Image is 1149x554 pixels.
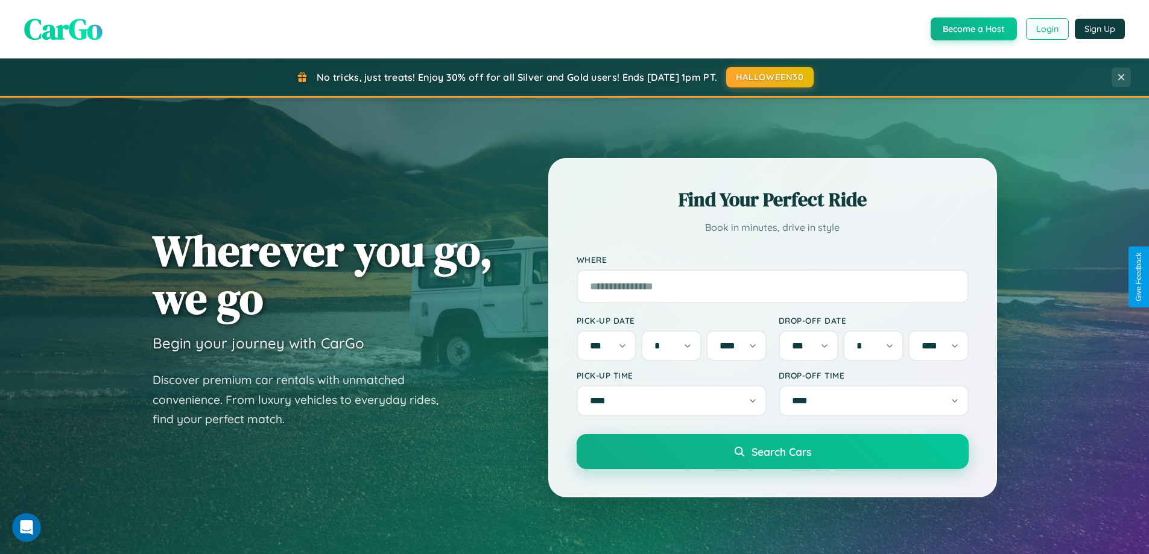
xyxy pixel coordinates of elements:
[577,370,767,380] label: Pick-up Time
[779,315,969,326] label: Drop-off Date
[779,370,969,380] label: Drop-off Time
[1135,253,1143,301] div: Give Feedback
[1026,18,1069,40] button: Login
[12,513,41,542] iframe: Intercom live chat
[752,445,811,458] span: Search Cars
[153,334,364,352] h3: Begin your journey with CarGo
[153,370,454,429] p: Discover premium car rentals with unmatched convenience. From luxury vehicles to everyday rides, ...
[577,315,767,326] label: Pick-up Date
[726,67,814,87] button: HALLOWEEN30
[577,254,969,265] label: Where
[1075,19,1125,39] button: Sign Up
[153,227,493,322] h1: Wherever you go, we go
[577,186,969,213] h2: Find Your Perfect Ride
[24,9,103,49] span: CarGo
[577,219,969,236] p: Book in minutes, drive in style
[931,17,1017,40] button: Become a Host
[317,71,717,83] span: No tricks, just treats! Enjoy 30% off for all Silver and Gold users! Ends [DATE] 1pm PT.
[577,434,969,469] button: Search Cars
